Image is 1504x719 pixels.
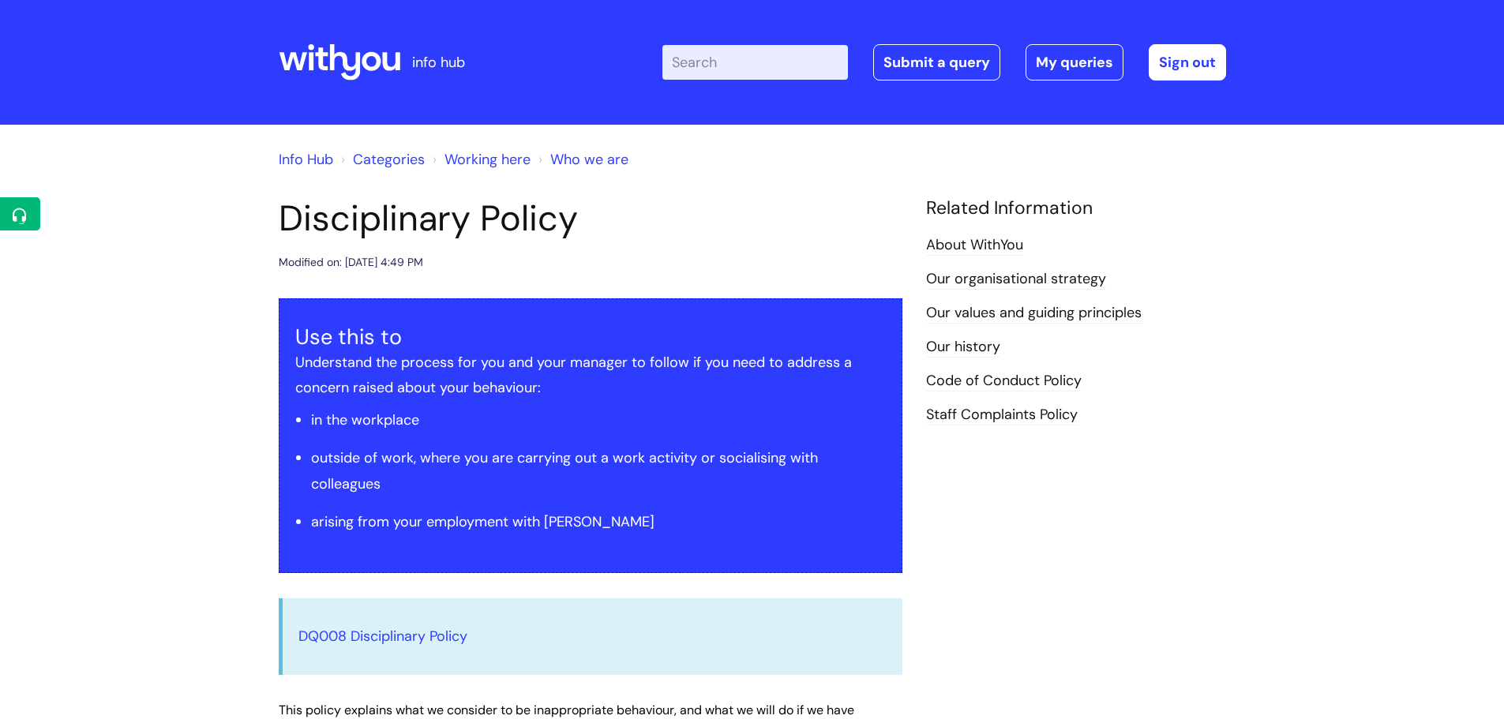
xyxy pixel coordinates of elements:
[298,627,467,646] a: DQ008 Disciplinary Policy
[444,150,531,169] a: Working here
[926,371,1082,391] a: Code of Conduct Policy
[353,150,425,169] a: Categories
[550,150,628,169] a: Who we are
[873,44,1000,81] a: Submit a query
[429,147,531,172] li: Working here
[311,509,886,534] li: arising from your employment with [PERSON_NAME]
[295,350,886,401] p: Understand the process for you and your manager to follow if you need to address a concern raised...
[311,407,886,433] li: in the workplace
[279,253,423,272] div: Modified on: [DATE] 4:49 PM
[926,303,1142,324] a: Our values and guiding principles
[295,324,886,350] h3: Use this to
[662,44,1226,81] div: | -
[337,147,425,172] li: Solution home
[926,269,1106,290] a: Our organisational strategy
[926,197,1226,219] h4: Related Information
[279,197,902,240] h1: Disciplinary Policy
[926,235,1023,256] a: About WithYou
[279,150,333,169] a: Info Hub
[412,50,465,75] p: info hub
[926,337,1000,358] a: Our history
[1026,44,1123,81] a: My queries
[926,405,1078,425] a: Staff Complaints Policy
[311,445,886,496] li: outside of work, where you are carrying out a work activity or socialising with colleagues
[1149,44,1226,81] a: Sign out
[662,45,848,80] input: Search
[534,147,628,172] li: Who we are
